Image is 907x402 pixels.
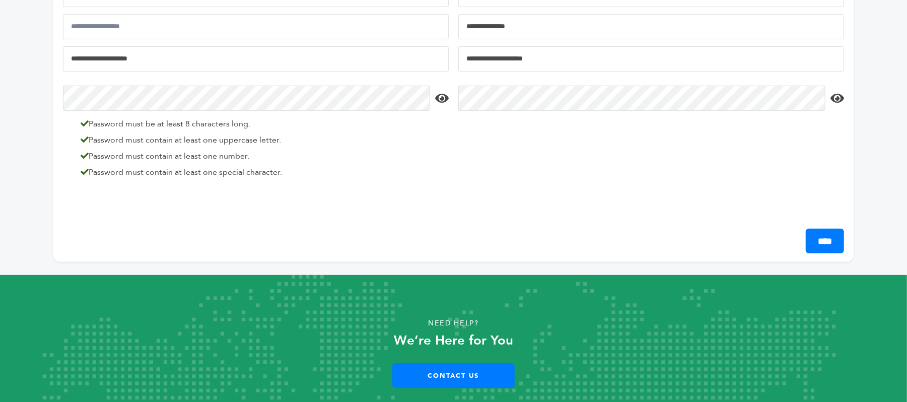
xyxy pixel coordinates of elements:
[63,46,449,72] input: Email Address*
[63,86,430,111] input: Password*
[458,46,844,72] input: Confirm Email Address*
[76,166,446,178] li: Password must contain at least one special character.
[392,363,515,388] a: Contact Us
[394,331,513,350] strong: We’re Here for You
[458,86,825,111] input: Confirm Password*
[458,14,844,39] input: Job Title*
[63,14,449,39] input: Mobile Phone Number
[45,316,862,331] p: Need Help?
[76,118,446,130] li: Password must be at least 8 characters long.
[76,150,446,162] li: Password must contain at least one number.
[63,189,216,229] iframe: reCAPTCHA
[76,134,446,146] li: Password must contain at least one uppercase letter.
